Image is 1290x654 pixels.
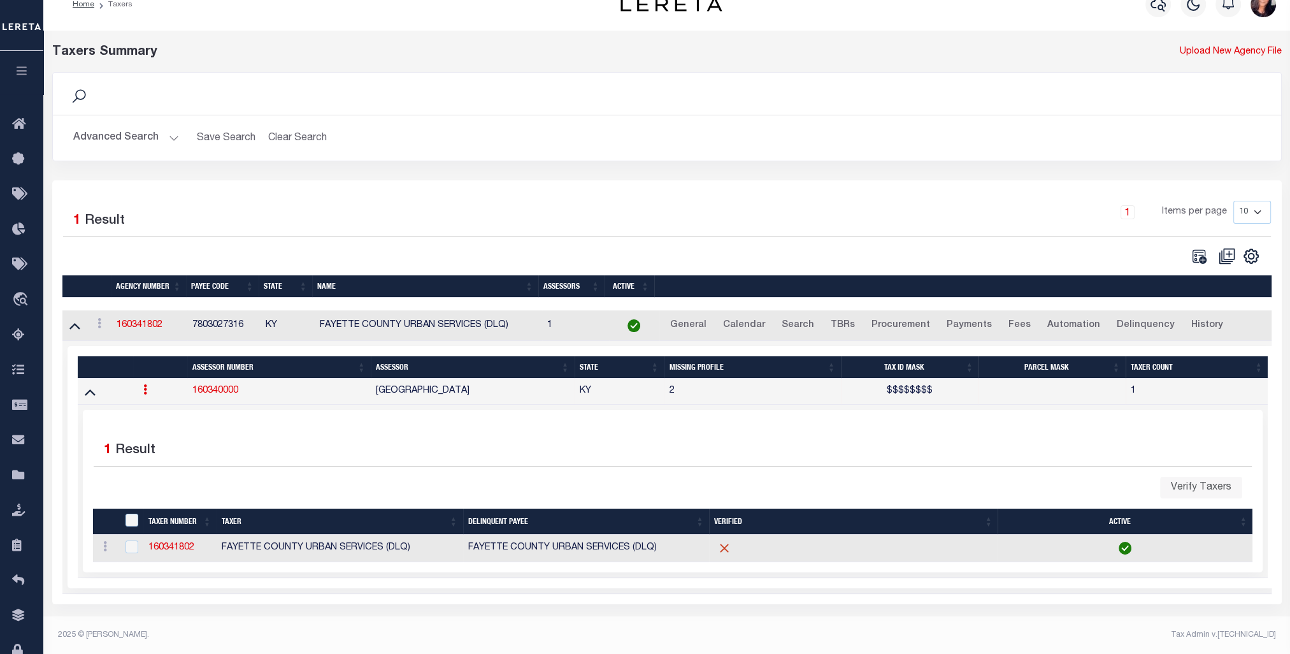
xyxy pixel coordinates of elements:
[709,509,998,535] th: Verified: activate to sort column ascending
[148,543,194,552] a: 160341802
[575,379,664,405] td: KY
[538,275,605,298] th: Assessors: activate to sort column ascending
[1186,316,1229,336] a: History
[85,211,125,231] label: Result
[664,379,840,405] td: 2
[664,356,840,379] th: Missing Profile: activate to sort column ascending
[887,386,933,395] span: $$$$$$$$
[654,275,1273,298] th: &nbsp;
[371,356,575,379] th: Assessor: activate to sort column ascending
[192,386,238,395] a: 160340000
[115,440,155,461] label: Result
[48,629,667,641] div: 2025 © [PERSON_NAME].
[463,509,710,535] th: Delinquent Payee: activate to sort column ascending
[217,535,463,562] td: FAYETTE COUNTY URBAN SERVICES (DLQ)
[866,316,936,336] a: Procurement
[1121,205,1135,219] a: 1
[664,316,712,336] a: General
[111,275,186,298] th: Agency Number: activate to sort column ascending
[978,356,1125,379] th: Parcel Mask: activate to sort column ascending
[104,444,111,457] span: 1
[463,535,710,562] td: FAYETTE COUNTY URBAN SERVICES (DLQ)
[73,214,81,228] span: 1
[315,310,543,342] td: FAYETTE COUNTY URBAN SERVICES (DLQ)
[371,379,575,405] td: [GEOGRAPHIC_DATA]
[1111,316,1180,336] a: Delinquency
[1180,45,1282,59] a: Upload New Agency File
[776,316,820,336] a: Search
[542,310,609,342] td: 1
[605,275,654,298] th: Active: activate to sort column ascending
[998,509,1252,535] th: Active: activate to sort column ascending
[261,310,315,342] td: KY
[73,1,94,8] a: Home
[941,316,998,336] a: Payments
[259,275,312,298] th: State: activate to sort column ascending
[312,275,538,298] th: Name: activate to sort column ascending
[263,126,333,150] button: Clear Search
[52,43,970,62] div: Taxers Summary
[717,316,771,336] a: Calendar
[12,292,32,309] i: travel_explore
[1171,483,1231,493] span: Verify Taxers
[1126,379,1268,405] td: 1
[841,356,979,379] th: Tax ID Mask: activate to sort column ascending
[186,275,259,298] th: Payee Code: activate to sort column ascending
[187,356,371,379] th: Assessor Number: activate to sort column ascending
[1119,542,1131,555] img: check-icon-green.svg
[143,509,217,535] th: Taxer Number: activate to sort column ascending
[189,126,263,150] button: Save Search
[1126,356,1268,379] th: Taxer Count: activate to sort column ascending
[627,319,640,332] img: check-icon-green.svg
[117,321,162,330] a: 160341802
[825,316,861,336] a: TBRs
[1003,316,1036,336] a: Fees
[677,629,1276,641] div: Tax Admin v.[TECHNICAL_ID]
[575,356,664,379] th: State: activate to sort column ascending
[1162,205,1227,219] span: Items per page
[1160,477,1242,498] button: Verify Taxers
[73,126,179,150] button: Advanced Search
[217,509,463,535] th: Taxer: activate to sort column ascending
[1042,316,1106,336] a: Automation
[187,310,261,342] td: 7803027316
